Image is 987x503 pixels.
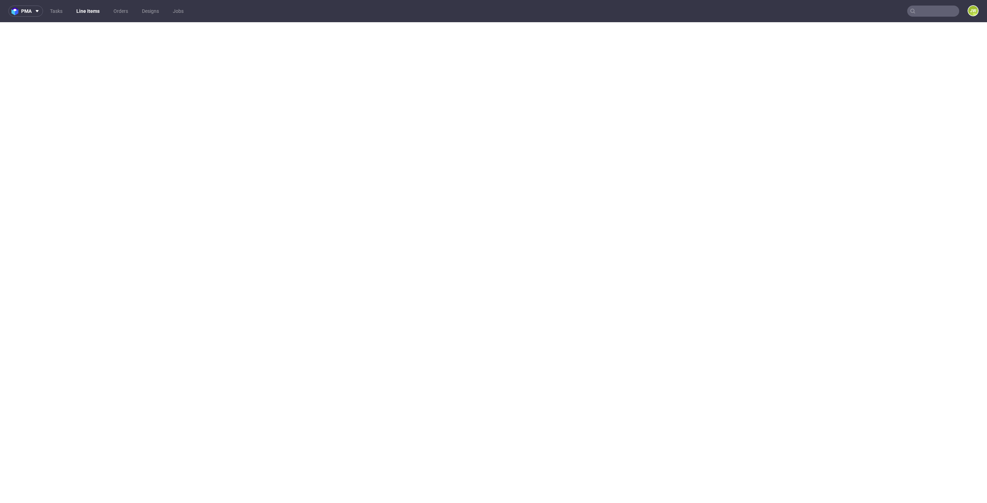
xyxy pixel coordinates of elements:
a: Line Items [72,6,104,17]
a: Tasks [46,6,67,17]
a: Designs [138,6,163,17]
button: pma [8,6,43,17]
a: Jobs [169,6,188,17]
span: pma [21,9,32,14]
figcaption: JW [968,6,978,16]
a: Orders [109,6,132,17]
img: logo [11,7,21,15]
